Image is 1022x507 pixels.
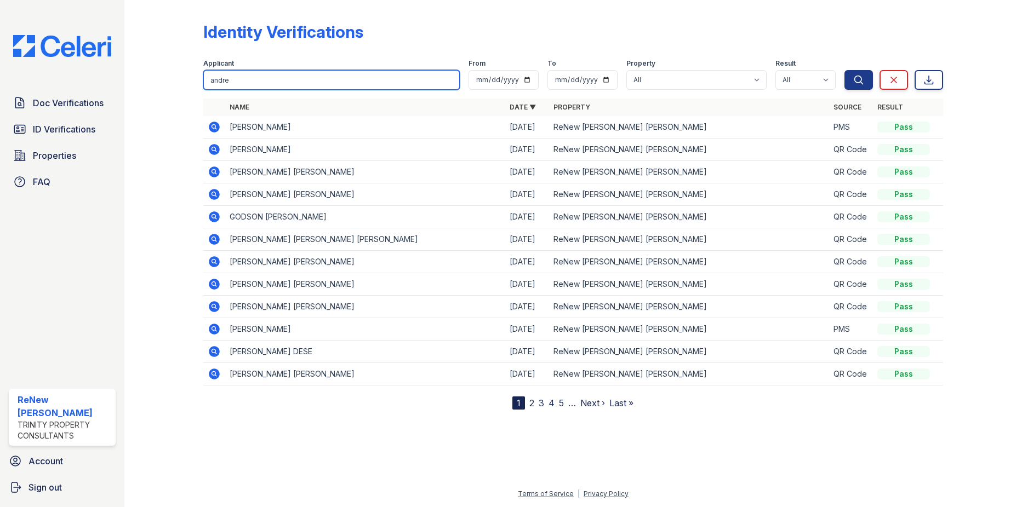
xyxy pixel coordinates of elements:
[549,318,829,341] td: ReNew [PERSON_NAME] [PERSON_NAME]
[829,183,873,206] td: QR Code
[829,161,873,183] td: QR Code
[549,206,829,228] td: ReNew [PERSON_NAME] [PERSON_NAME]
[505,161,549,183] td: [DATE]
[505,139,549,161] td: [DATE]
[829,318,873,341] td: PMS
[505,116,549,139] td: [DATE]
[225,139,505,161] td: [PERSON_NAME]
[626,59,655,68] label: Property
[203,70,459,90] input: Search by name or phone number
[549,363,829,385] td: ReNew [PERSON_NAME] [PERSON_NAME]
[549,139,829,161] td: ReNew [PERSON_NAME] [PERSON_NAME]
[829,273,873,296] td: QR Code
[505,363,549,385] td: [DATE]
[33,175,50,188] span: FAQ
[829,228,873,251] td: QR Code
[230,103,249,111] a: Name
[9,171,116,193] a: FAQ
[225,251,505,273] td: [PERSON_NAME] [PERSON_NAME]
[529,397,534,408] a: 2
[539,397,544,408] a: 3
[18,393,111,419] div: ReNew [PERSON_NAME]
[505,296,549,318] td: [DATE]
[553,103,590,111] a: Property
[225,228,505,251] td: [PERSON_NAME] [PERSON_NAME] [PERSON_NAME]
[510,103,536,111] a: Date ▼
[549,397,555,408] a: 4
[505,251,549,273] td: [DATE]
[549,183,829,206] td: ReNew [PERSON_NAME] [PERSON_NAME]
[833,103,861,111] a: Source
[9,92,116,114] a: Doc Verifications
[225,161,505,183] td: [PERSON_NAME] [PERSON_NAME]
[547,59,556,68] label: To
[877,144,930,155] div: Pass
[33,149,76,162] span: Properties
[28,481,62,494] span: Sign out
[9,118,116,140] a: ID Verifications
[580,397,605,408] a: Next ›
[568,396,576,410] span: …
[877,122,930,132] div: Pass
[225,341,505,363] td: [PERSON_NAME] DESE
[512,396,525,410] div: 1
[877,103,903,111] a: Result
[877,256,930,267] div: Pass
[28,454,63,468] span: Account
[225,206,505,228] td: GODSON [PERSON_NAME]
[225,116,505,139] td: [PERSON_NAME]
[4,450,120,472] a: Account
[877,301,930,312] div: Pass
[609,397,633,408] a: Last »
[877,368,930,379] div: Pass
[33,96,104,110] span: Doc Verifications
[518,489,574,498] a: Terms of Service
[505,183,549,206] td: [DATE]
[775,59,796,68] label: Result
[225,183,505,206] td: [PERSON_NAME] [PERSON_NAME]
[559,397,564,408] a: 5
[18,419,111,441] div: Trinity Property Consultants
[877,234,930,245] div: Pass
[4,476,120,498] a: Sign out
[877,189,930,200] div: Pass
[829,296,873,318] td: QR Code
[505,273,549,296] td: [DATE]
[469,59,486,68] label: From
[829,251,873,273] td: QR Code
[203,59,234,68] label: Applicant
[505,341,549,363] td: [DATE]
[225,273,505,296] td: [PERSON_NAME] [PERSON_NAME]
[549,296,829,318] td: ReNew [PERSON_NAME] [PERSON_NAME]
[225,363,505,385] td: [PERSON_NAME] [PERSON_NAME]
[505,318,549,341] td: [DATE]
[877,279,930,290] div: Pass
[549,116,829,139] td: ReNew [PERSON_NAME] [PERSON_NAME]
[203,22,363,42] div: Identity Verifications
[578,489,580,498] div: |
[549,341,829,363] td: ReNew [PERSON_NAME] [PERSON_NAME]
[829,139,873,161] td: QR Code
[225,296,505,318] td: [PERSON_NAME] [PERSON_NAME]
[829,341,873,363] td: QR Code
[549,251,829,273] td: ReNew [PERSON_NAME] [PERSON_NAME]
[584,489,629,498] a: Privacy Policy
[549,228,829,251] td: ReNew [PERSON_NAME] [PERSON_NAME]
[877,211,930,222] div: Pass
[829,206,873,228] td: QR Code
[33,123,95,136] span: ID Verifications
[877,346,930,357] div: Pass
[829,116,873,139] td: PMS
[4,35,120,57] img: CE_Logo_Blue-a8612792a0a2168367f1c8372b55b34899dd931a85d93a1a3d3e32e68fde9ad4.png
[225,318,505,341] td: [PERSON_NAME]
[877,324,930,335] div: Pass
[877,166,930,177] div: Pass
[549,161,829,183] td: ReNew [PERSON_NAME] [PERSON_NAME]
[505,206,549,228] td: [DATE]
[9,145,116,166] a: Properties
[829,363,873,385] td: QR Code
[549,273,829,296] td: ReNew [PERSON_NAME] [PERSON_NAME]
[505,228,549,251] td: [DATE]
